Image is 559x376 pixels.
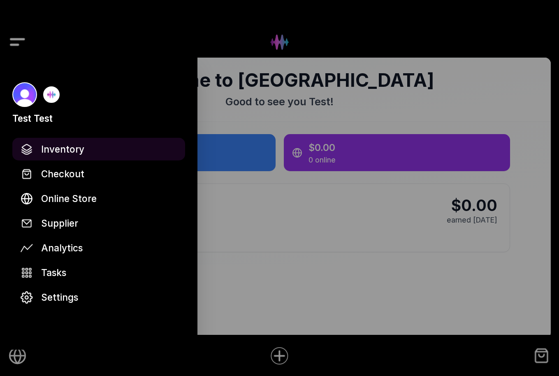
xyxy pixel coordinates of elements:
span: Inventory [41,142,84,156]
img: Demo [43,86,60,103]
img: Inventory [21,143,33,156]
a: Inventory [12,138,185,160]
span: Online Store [41,191,97,206]
img: Checkout [21,168,33,180]
a: Tasks [12,261,185,284]
img: Settings [21,291,33,304]
span: Checkout [41,167,84,181]
span: Tasks [41,265,66,280]
img: Analytics [21,242,33,254]
a: Supplier [12,212,185,234]
a: Settings [12,286,185,309]
button: Checkout [12,162,185,185]
span: Analytics [41,241,83,255]
span: Supplier [41,216,78,230]
div: Test Test [12,111,53,125]
img: Test Test [12,82,37,107]
a: Analytics [12,237,185,259]
img: Calender [21,267,33,279]
a: Online Store [12,187,185,210]
span: Settings [41,290,78,304]
img: Consignment [21,217,33,230]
